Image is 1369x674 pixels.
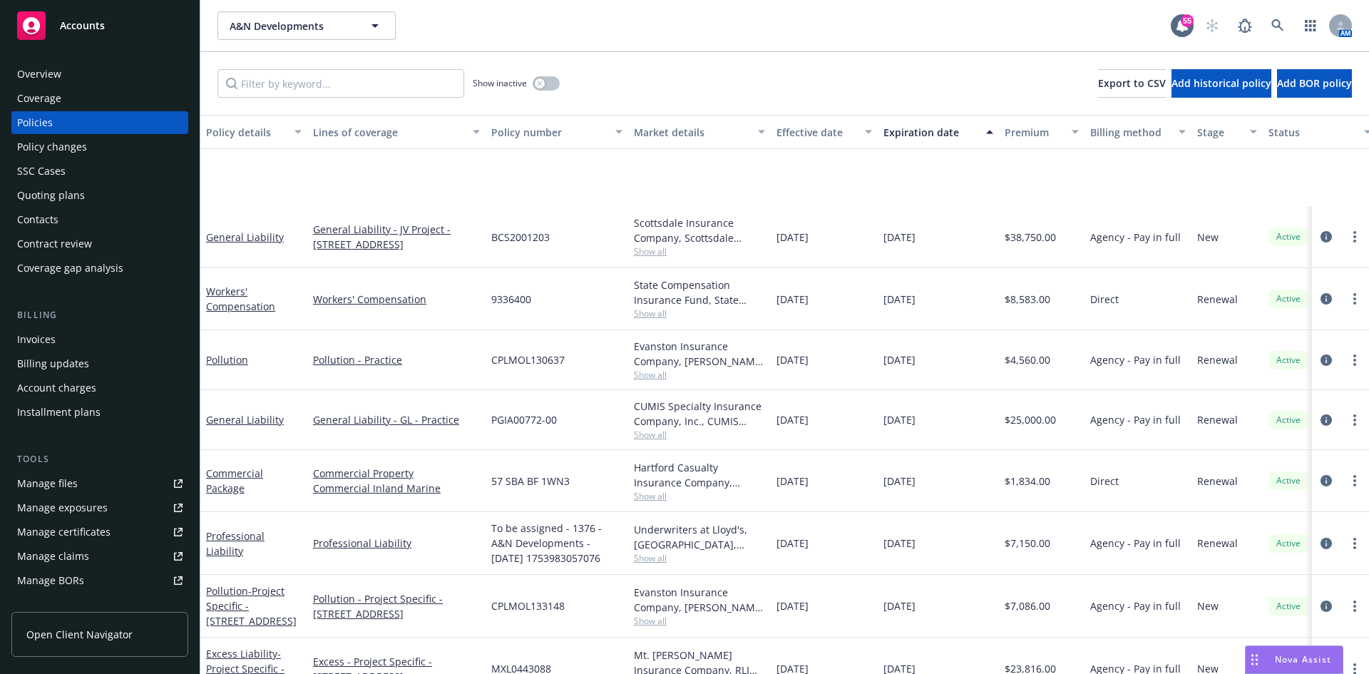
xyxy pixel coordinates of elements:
a: circleInformation [1318,472,1335,489]
span: Add historical policy [1171,76,1271,90]
div: Underwriters at Lloyd's, [GEOGRAPHIC_DATA], [PERSON_NAME] of [GEOGRAPHIC_DATA], CFC Underwriting,... [634,522,765,552]
div: 55 [1181,14,1194,27]
a: Account charges [11,377,188,399]
a: more [1346,290,1363,307]
span: [DATE] [776,230,809,245]
span: Active [1274,474,1303,487]
a: Professional Liability [206,529,265,558]
button: Lines of coverage [307,115,486,149]
span: - Project Specific - [STREET_ADDRESS] [206,584,297,628]
span: [DATE] [883,598,916,613]
span: [DATE] [776,352,809,367]
span: Renewal [1197,412,1238,427]
span: $38,750.00 [1005,230,1056,245]
div: Manage exposures [17,496,108,519]
div: Manage files [17,472,78,495]
button: Add BOR policy [1277,69,1352,98]
a: Workers' Compensation [206,285,275,313]
a: Policies [11,111,188,134]
div: Billing updates [17,352,89,375]
span: Renewal [1197,352,1238,367]
span: Show all [634,552,765,564]
span: $1,834.00 [1005,474,1050,489]
button: Export to CSV [1098,69,1166,98]
span: CPLMOL133148 [491,598,565,613]
button: Premium [999,115,1085,149]
div: Contract review [17,233,92,255]
div: Invoices [17,328,56,351]
a: Switch app [1296,11,1325,40]
button: Stage [1191,115,1263,149]
a: Commercial Inland Marine [313,481,480,496]
span: Direct [1090,292,1119,307]
a: Contacts [11,208,188,231]
div: Account charges [17,377,96,399]
div: Manage certificates [17,521,111,543]
div: Premium [1005,125,1063,140]
a: General Liability - GL - Practice [313,412,480,427]
span: [DATE] [776,292,809,307]
button: Add historical policy [1171,69,1271,98]
a: Billing updates [11,352,188,375]
span: $4,560.00 [1005,352,1050,367]
a: more [1346,352,1363,369]
span: Nova Assist [1275,653,1331,665]
div: Market details [634,125,749,140]
span: Show all [634,615,765,627]
div: Hartford Casualty Insurance Company, Hartford Insurance Group [634,460,765,490]
span: [DATE] [776,536,809,551]
div: Coverage [17,87,61,110]
a: Report a Bug [1231,11,1259,40]
span: Active [1274,354,1303,367]
span: $7,086.00 [1005,598,1050,613]
span: Export to CSV [1098,76,1166,90]
div: Tools [11,452,188,466]
a: General Liability [206,413,284,427]
a: Quoting plans [11,184,188,207]
a: circleInformation [1318,290,1335,307]
a: circleInformation [1318,535,1335,552]
div: CUMIS Specialty Insurance Company, Inc., CUMIS Specialty Insurance Company, Inc., Brown & Riding ... [634,399,765,429]
div: Coverage gap analysis [17,257,123,280]
span: $8,583.00 [1005,292,1050,307]
span: Agency - Pay in full [1090,352,1181,367]
div: Policy changes [17,136,87,158]
span: Agency - Pay in full [1090,412,1181,427]
span: New [1197,230,1219,245]
span: [DATE] [883,352,916,367]
a: Commercial Property [313,466,480,481]
span: To be assigned - 1376 - A&N Developments - [DATE] 1753983057076 [491,521,622,566]
a: Start snowing [1198,11,1226,40]
a: more [1346,412,1363,429]
span: Renewal [1197,292,1238,307]
span: 57 SBA BF 1WN3 [491,474,570,489]
span: Active [1274,230,1303,243]
div: Billing [11,308,188,322]
a: General Liability - JV Project - [STREET_ADDRESS] [313,222,480,252]
a: Contract review [11,233,188,255]
span: [DATE] [776,598,809,613]
span: CPLMOL130637 [491,352,565,367]
button: Expiration date [878,115,999,149]
a: Manage certificates [11,521,188,543]
span: Show all [634,490,765,502]
button: Effective date [771,115,878,149]
a: circleInformation [1318,228,1335,245]
div: Policy details [206,125,286,140]
a: more [1346,598,1363,615]
div: SSC Cases [17,160,66,183]
button: Billing method [1085,115,1191,149]
div: Stage [1197,125,1241,140]
a: circleInformation [1318,412,1335,429]
span: Direct [1090,474,1119,489]
span: 9336400 [491,292,531,307]
a: Pollution [206,353,248,367]
a: more [1346,472,1363,489]
span: Active [1274,414,1303,427]
span: BCS2001203 [491,230,550,245]
button: Policy details [200,115,307,149]
a: Pollution [206,584,297,628]
span: Active [1274,292,1303,305]
span: Active [1274,600,1303,613]
a: Professional Liability [313,536,480,551]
